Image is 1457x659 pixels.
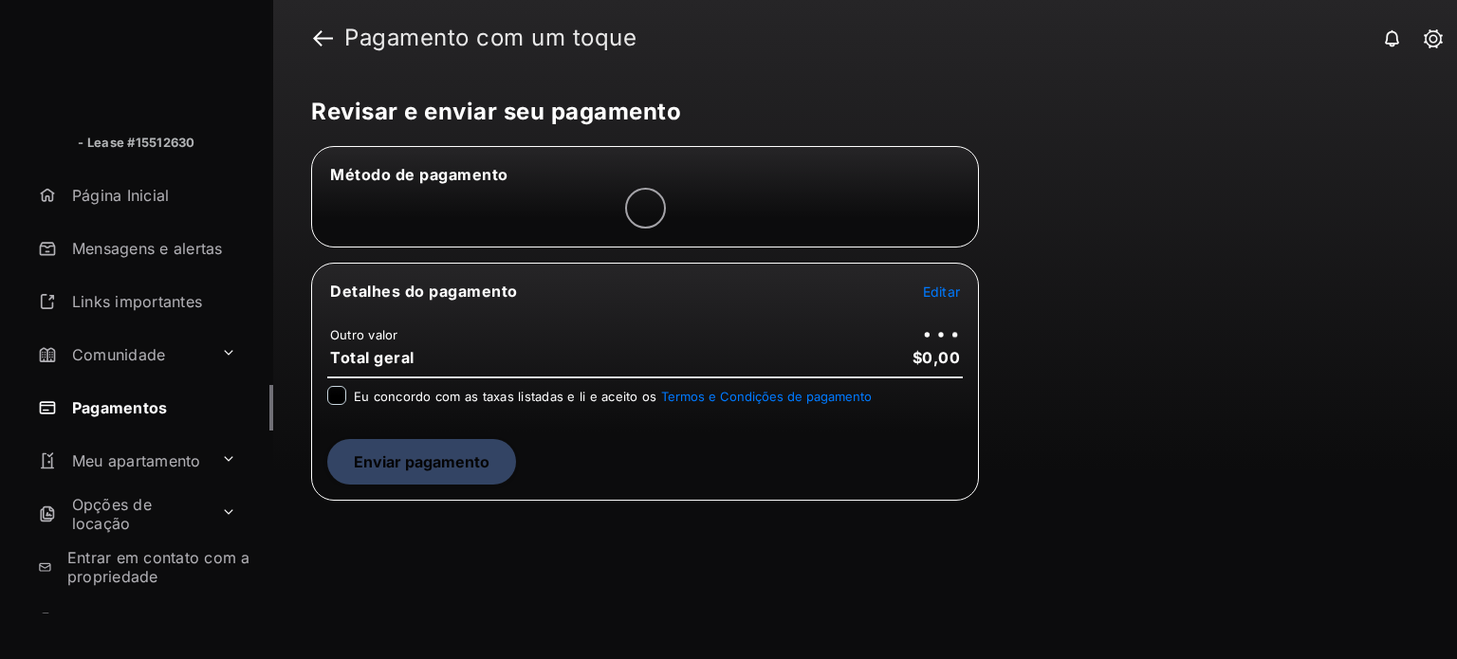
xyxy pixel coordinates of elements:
[30,491,213,537] a: Opções de locação
[913,348,961,367] span: $0,00
[30,544,273,590] a: Entrar em contato com a propriedade
[311,101,1404,123] h5: Revisar e enviar seu pagamento
[30,438,213,484] a: Meu apartamento
[30,279,244,324] a: Links importantes
[344,27,636,49] strong: Pagamento com um toque
[30,173,273,218] a: Página Inicial
[330,348,415,367] span: Total geral
[354,389,872,404] span: Eu concordo com as taxas listadas e li e aceito os
[78,134,194,153] p: - Lease #15512630
[30,332,213,377] a: Comunidade
[330,282,518,301] span: Detalhes do pagamento
[330,165,508,184] span: Método de pagamento
[923,282,961,301] button: Editar
[30,226,273,271] a: Mensagens e alertas
[661,389,872,404] button: Eu concordo com as taxas listadas e li e aceito os
[327,439,516,485] button: Enviar pagamento
[923,284,961,300] span: Editar
[30,385,273,430] a: Pagamentos
[30,597,273,643] a: Sair
[329,326,399,343] td: Outro valor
